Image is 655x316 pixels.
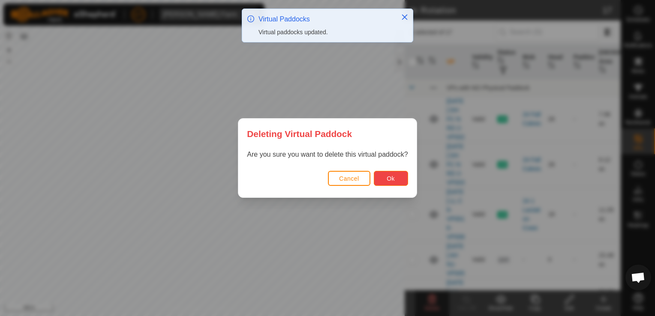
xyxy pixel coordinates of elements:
button: Close [399,11,411,23]
button: Ok [374,171,408,186]
span: Deleting Virtual Paddock [247,127,352,140]
p: Are you sure you want to delete this virtual paddock? [247,149,408,160]
div: Virtual Paddocks [258,14,392,24]
button: Cancel [328,171,370,186]
div: Open chat [625,265,651,290]
span: Cancel [339,175,359,182]
div: Virtual paddocks updated. [258,28,392,37]
span: Ok [387,175,395,182]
